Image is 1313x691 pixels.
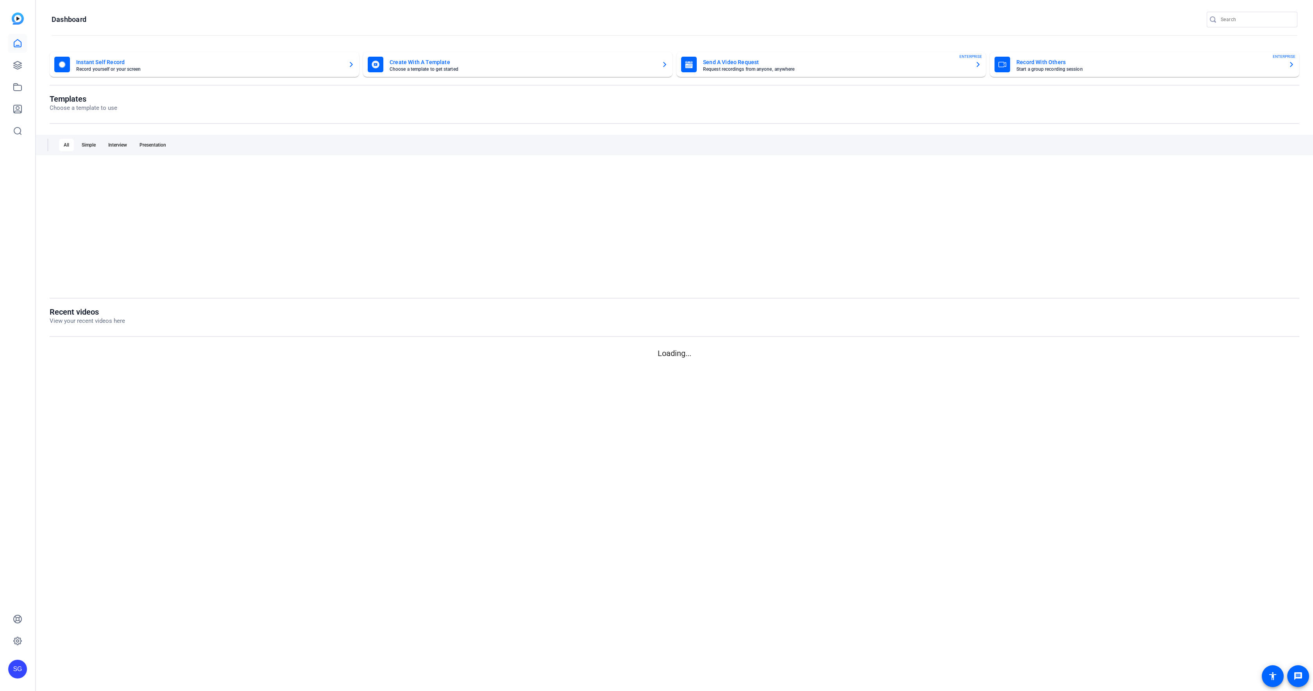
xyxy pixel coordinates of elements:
mat-card-subtitle: Record yourself or your screen [76,67,342,72]
h1: Templates [50,94,117,104]
button: Send A Video RequestRequest recordings from anyone, anywhereENTERPRISE [676,52,986,77]
mat-icon: accessibility [1268,671,1277,681]
mat-icon: message [1293,671,1303,681]
div: Presentation [135,139,171,151]
button: Create With A TemplateChoose a template to get started [363,52,673,77]
span: ENTERPRISE [1273,54,1295,59]
h1: Dashboard [52,15,86,24]
mat-card-subtitle: Start a group recording session [1016,67,1282,72]
div: Interview [104,139,132,151]
div: SG [8,660,27,678]
mat-card-title: Send A Video Request [703,57,969,67]
mat-card-subtitle: Request recordings from anyone, anywhere [703,67,969,72]
mat-card-subtitle: Choose a template to get started [390,67,655,72]
mat-card-title: Create With A Template [390,57,655,67]
h1: Recent videos [50,307,125,317]
p: View your recent videos here [50,317,125,326]
span: ENTERPRISE [959,54,982,59]
button: Instant Self RecordRecord yourself or your screen [50,52,359,77]
div: All [59,139,74,151]
div: Simple [77,139,100,151]
p: Choose a template to use [50,104,117,113]
p: Loading... [50,347,1299,359]
input: Search [1221,15,1291,24]
mat-card-title: Record With Others [1016,57,1282,67]
button: Record With OthersStart a group recording sessionENTERPRISE [990,52,1299,77]
img: blue-gradient.svg [12,13,24,25]
mat-card-title: Instant Self Record [76,57,342,67]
